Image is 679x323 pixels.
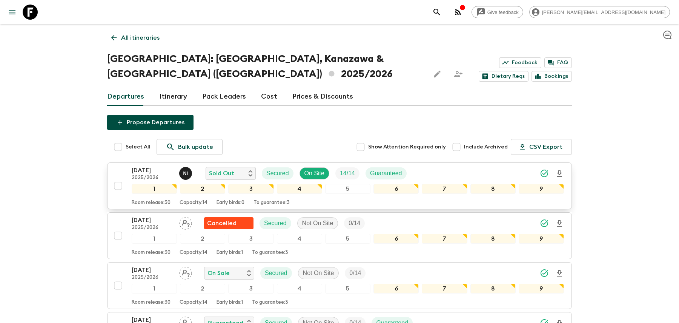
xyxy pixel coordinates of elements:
[544,57,572,68] a: FAQ
[178,142,213,151] p: Bulk update
[430,66,445,82] button: Edit this itinerary
[483,9,523,15] span: Give feedback
[107,262,572,309] button: [DATE]2025/2026Assign pack leaderOn SaleSecuredNot On SiteTrip Fill123456789Room release:30Capaci...
[132,300,171,306] p: Room release: 30
[132,284,177,294] div: 1
[261,88,277,106] a: Cost
[183,170,188,176] p: N I
[179,167,194,180] button: NI
[540,269,549,278] svg: Synced Successfully
[264,219,287,228] p: Secured
[207,269,230,278] p: On Sale
[538,9,670,15] span: [PERSON_NAME][EMAIL_ADDRESS][DOMAIN_NAME]
[252,250,288,256] p: To guarantee: 3
[5,5,20,20] button: menu
[107,51,424,82] h1: [GEOGRAPHIC_DATA]: [GEOGRAPHIC_DATA], Kanazawa & [GEOGRAPHIC_DATA] ([GEOGRAPHIC_DATA]) 2025/2026
[265,269,287,278] p: Secured
[228,234,273,244] div: 3
[344,217,365,229] div: Trip Fill
[373,184,419,194] div: 6
[529,6,670,18] div: [PERSON_NAME][EMAIL_ADDRESS][DOMAIN_NAME]
[179,219,192,225] span: Assign pack leader
[228,284,273,294] div: 3
[470,184,516,194] div: 8
[277,284,322,294] div: 4
[132,234,177,244] div: 1
[470,284,516,294] div: 8
[132,275,173,281] p: 2025/2026
[228,184,273,194] div: 3
[304,169,324,178] p: On Site
[373,234,419,244] div: 6
[180,184,225,194] div: 2
[262,167,293,179] div: Secured
[422,184,467,194] div: 7
[368,143,446,151] span: Show Attention Required only
[179,269,192,275] span: Assign pack leader
[325,234,370,244] div: 5
[179,169,194,175] span: Naoya Ishida
[519,284,564,294] div: 9
[132,266,173,275] p: [DATE]
[132,175,173,181] p: 2025/2026
[555,219,564,228] svg: Download Onboarding
[540,169,549,178] svg: Synced Successfully
[107,88,144,106] a: Departures
[335,167,359,179] div: Trip Fill
[451,66,466,82] span: Share this itinerary
[519,184,564,194] div: 9
[107,115,194,130] button: Propose Departures
[157,139,223,155] a: Bulk update
[298,267,339,279] div: Not On Site
[464,143,508,151] span: Include Archived
[121,33,160,42] p: All itineraries
[132,200,171,206] p: Room release: 30
[180,200,207,206] p: Capacity: 14
[204,217,253,229] div: Flash Pack cancellation
[370,169,402,178] p: Guaranteed
[470,234,516,244] div: 8
[345,267,366,279] div: Trip Fill
[132,166,173,175] p: [DATE]
[472,6,523,18] a: Give feedback
[132,216,173,225] p: [DATE]
[555,169,564,178] svg: Download Onboarding
[277,184,322,194] div: 4
[302,219,333,228] p: Not On Site
[107,212,572,259] button: [DATE]2025/2026Assign pack leaderFlash Pack cancellationSecuredNot On SiteTrip Fill123456789Room ...
[180,284,225,294] div: 2
[107,30,164,45] a: All itineraries
[555,269,564,278] svg: Download Onboarding
[260,267,292,279] div: Secured
[540,219,549,228] svg: Synced Successfully
[479,71,528,82] a: Dietary Reqs
[132,184,177,194] div: 1
[126,143,151,151] span: Select All
[422,234,467,244] div: 7
[325,284,370,294] div: 5
[132,225,173,231] p: 2025/2026
[217,300,243,306] p: Early birds: 1
[253,200,290,206] p: To guarantee: 3
[422,284,467,294] div: 7
[532,71,572,82] a: Bookings
[159,88,187,106] a: Itinerary
[266,169,289,178] p: Secured
[519,234,564,244] div: 9
[511,139,572,155] button: CSV Export
[297,217,338,229] div: Not On Site
[180,300,207,306] p: Capacity: 14
[209,169,234,178] p: Sold Out
[180,250,207,256] p: Capacity: 14
[373,284,419,294] div: 6
[300,167,329,179] div: On Site
[325,184,370,194] div: 5
[349,219,360,228] p: 0 / 14
[207,219,237,228] p: Cancelled
[180,234,225,244] div: 2
[277,234,322,244] div: 4
[303,269,334,278] p: Not On Site
[340,169,355,178] p: 14 / 14
[260,217,291,229] div: Secured
[202,88,246,106] a: Pack Leaders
